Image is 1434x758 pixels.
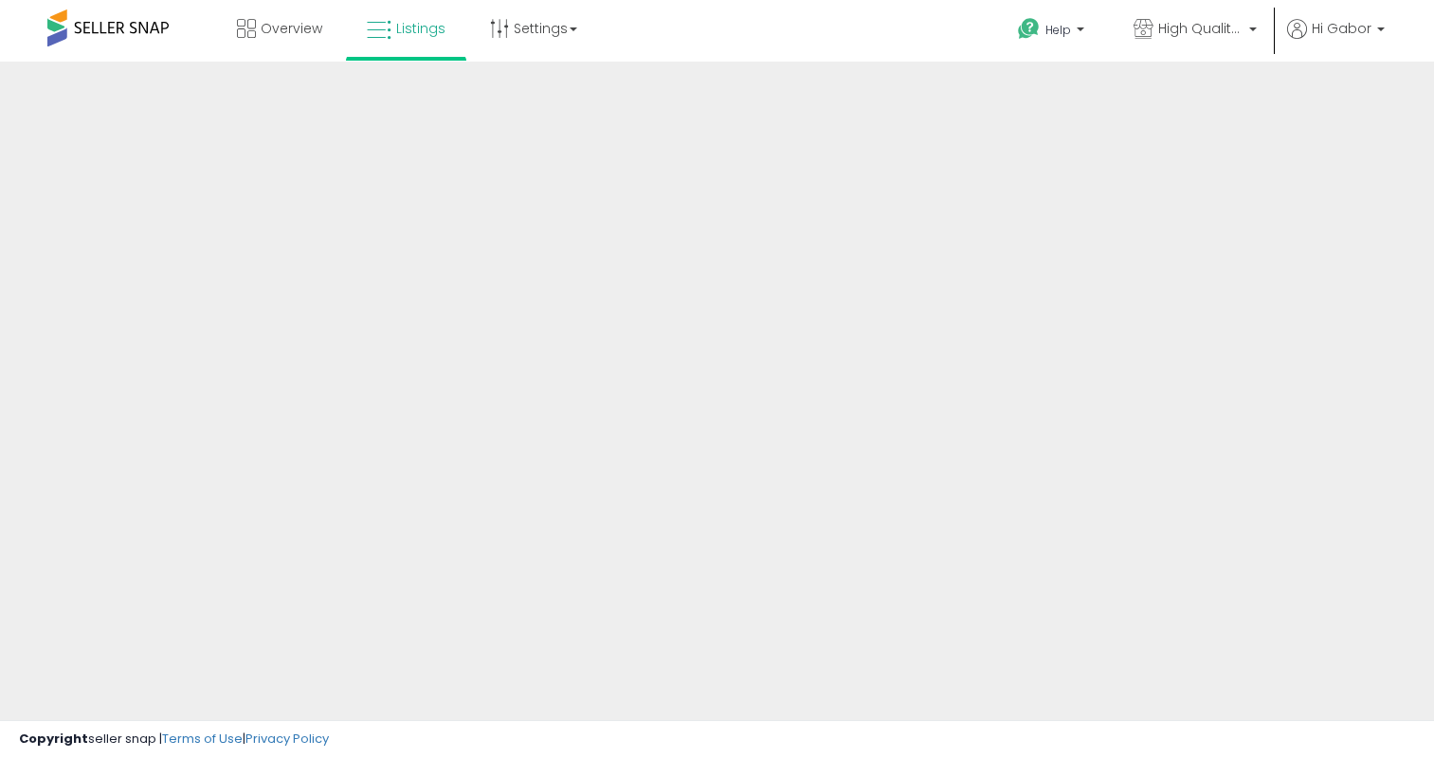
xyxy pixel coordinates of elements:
span: Hi Gabor [1312,19,1371,38]
strong: Copyright [19,730,88,748]
span: Overview [261,19,322,38]
a: Privacy Policy [245,730,329,748]
div: seller snap | | [19,731,329,749]
a: Hi Gabor [1287,19,1385,62]
a: Help [1003,3,1103,62]
i: Get Help [1017,17,1041,41]
span: High Quality Good Prices [1158,19,1243,38]
span: Listings [396,19,445,38]
span: Help [1045,22,1071,38]
a: Terms of Use [162,730,243,748]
